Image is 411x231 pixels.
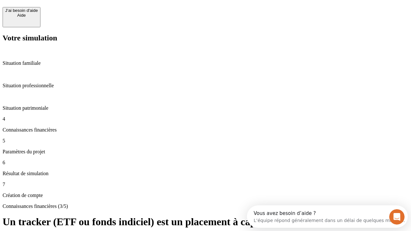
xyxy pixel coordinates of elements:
button: J’ai besoin d'aideAide [3,7,40,27]
h2: Votre simulation [3,34,408,42]
div: Vous avez besoin d’aide ? [7,5,158,11]
p: Situation professionnelle [3,83,408,89]
div: Ouvrir le Messenger Intercom [3,3,177,20]
div: L’équipe répond généralement dans un délai de quelques minutes. [7,11,158,17]
h1: Un tracker (ETF ou fonds indiciel) est un placement à capital garanti ? [3,216,408,228]
p: Situation familiale [3,60,408,66]
p: Création de compte [3,193,408,198]
p: 6 [3,160,408,166]
p: Situation patrimoniale [3,105,408,111]
iframe: Intercom live chat [389,209,405,225]
div: J’ai besoin d'aide [5,8,38,13]
p: Connaissances financières [3,127,408,133]
p: 5 [3,138,408,144]
p: Connaissances financières (3/5) [3,203,408,209]
p: Résultat de simulation [3,171,408,176]
div: Aide [5,13,38,18]
p: Paramètres du projet [3,149,408,155]
p: 4 [3,116,408,122]
p: 7 [3,182,408,187]
iframe: Intercom live chat discovery launcher [247,205,408,228]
